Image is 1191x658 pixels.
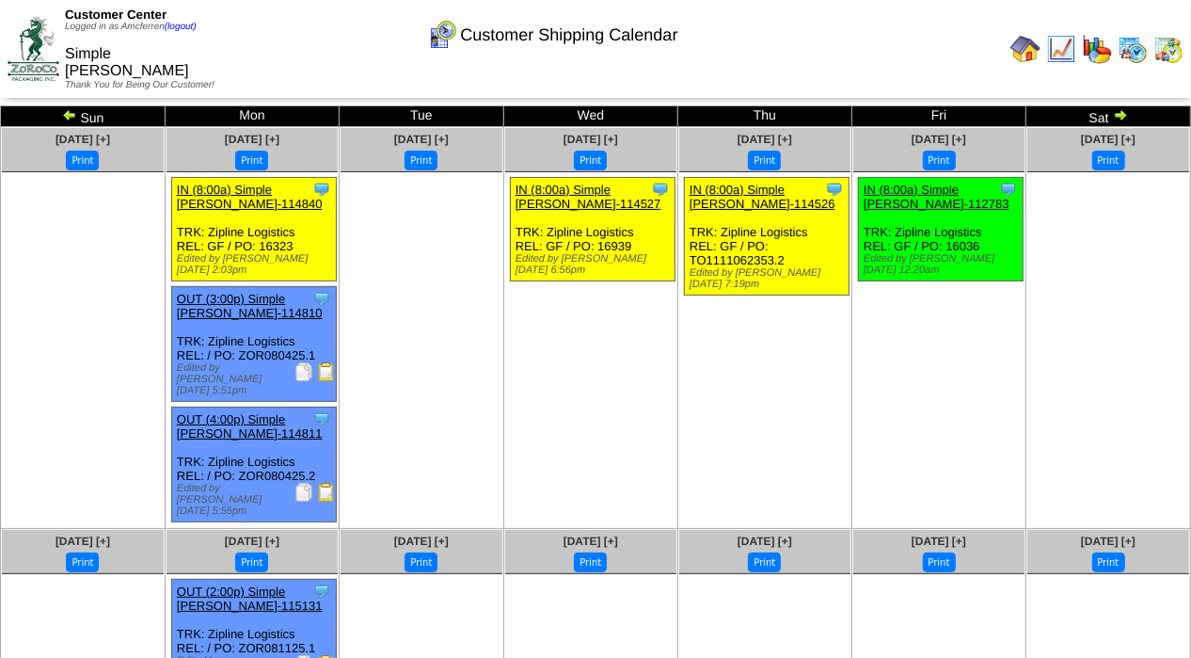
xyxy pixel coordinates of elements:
button: Print [923,151,956,170]
div: TRK: Zipline Logistics REL: / PO: ZOR080425.1 [171,287,336,402]
img: Tooltip [999,180,1018,199]
img: Packing Slip [294,362,313,381]
img: Bill of Lading [317,483,336,502]
div: TRK: Zipline Logistics REL: GF / PO: TO1111062353.2 [684,178,849,296]
a: IN (8:00a) Simple [PERSON_NAME]-114527 [516,183,661,211]
span: Simple [PERSON_NAME] [65,46,189,79]
a: [DATE] [+] [564,535,618,548]
a: [DATE] [+] [738,133,792,146]
a: [DATE] [+] [394,535,449,548]
img: line_graph.gif [1046,34,1076,64]
div: TRK: Zipline Logistics REL: GF / PO: 16323 [171,178,336,281]
img: graph.gif [1082,34,1112,64]
div: TRK: Zipline Logistics REL: / PO: ZOR080425.2 [171,408,336,522]
a: [DATE] [+] [56,133,110,146]
button: Print [574,553,607,572]
a: [DATE] [+] [1081,133,1135,146]
img: arrowright.gif [1113,107,1128,122]
td: Thu [677,106,851,127]
span: Thank You for Being Our Customer! [65,80,214,90]
div: Edited by [PERSON_NAME] [DATE] 5:51pm [177,362,336,396]
img: Tooltip [312,180,331,199]
span: Customer Center [65,8,167,22]
img: calendarprod.gif [1118,34,1148,64]
td: Sat [1026,106,1191,127]
div: Edited by [PERSON_NAME] [DATE] 5:55pm [177,483,336,517]
a: [DATE] [+] [738,535,792,548]
button: Print [748,151,781,170]
img: arrowleft.gif [62,107,77,122]
img: Tooltip [651,180,670,199]
img: ZoRoCo_Logo(Green%26Foil)%20jpg.webp [8,17,59,80]
img: calendarcustomer.gif [427,20,457,50]
button: Print [923,553,956,572]
a: [DATE] [+] [394,133,449,146]
div: Edited by [PERSON_NAME] [DATE] 7:19pm [690,267,849,290]
td: Mon [165,106,339,127]
img: Tooltip [825,180,844,199]
img: Tooltip [312,582,331,601]
button: Print [748,553,781,572]
img: home.gif [1010,34,1040,64]
div: TRK: Zipline Logistics REL: GF / PO: 16939 [510,178,675,281]
a: [DATE] [+] [564,133,618,146]
img: Bill of Lading [317,362,336,381]
a: [DATE] [+] [1081,535,1135,548]
td: Wed [503,106,677,127]
div: Edited by [PERSON_NAME] [DATE] 6:56pm [516,253,675,276]
span: Customer Shipping Calendar [460,25,677,45]
button: Print [235,553,268,572]
a: [DATE] [+] [912,535,966,548]
span: Logged in as Amcferren [65,22,197,32]
img: Tooltip [312,289,331,308]
a: (logout) [165,22,197,32]
a: [DATE] [+] [225,535,279,548]
button: Print [66,553,99,572]
div: TRK: Zipline Logistics REL: GF / PO: 16036 [859,178,1024,281]
img: Tooltip [312,409,331,428]
button: Print [66,151,99,170]
a: IN (8:00a) Simple [PERSON_NAME]-114526 [690,183,835,211]
a: [DATE] [+] [56,535,110,548]
td: Tue [339,106,503,127]
button: Print [1092,151,1125,170]
div: Edited by [PERSON_NAME] [DATE] 12:20am [864,253,1023,276]
a: OUT (3:00p) Simple [PERSON_NAME]-114810 [177,292,323,320]
div: Edited by [PERSON_NAME] [DATE] 2:03pm [177,253,336,276]
img: calendarinout.gif [1153,34,1183,64]
button: Print [1092,553,1125,572]
button: Print [405,151,437,170]
button: Print [574,151,607,170]
a: IN (8:00a) Simple [PERSON_NAME]-112783 [864,183,1009,211]
a: [DATE] [+] [912,133,966,146]
button: Print [235,151,268,170]
a: OUT (2:00p) Simple [PERSON_NAME]-115131 [177,585,323,613]
a: [DATE] [+] [225,133,279,146]
td: Sun [1,106,166,127]
img: Packing Slip [294,483,313,502]
a: IN (8:00a) Simple [PERSON_NAME]-114840 [177,183,323,211]
a: OUT (4:00p) Simple [PERSON_NAME]-114811 [177,412,323,441]
td: Fri [852,106,1026,127]
button: Print [405,553,437,572]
